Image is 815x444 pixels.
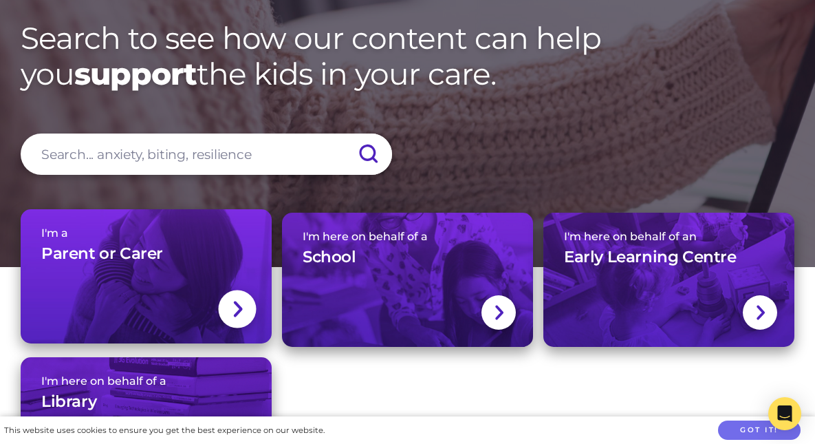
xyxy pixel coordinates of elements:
h3: Library [41,392,96,412]
span: I'm here on behalf of a [303,230,512,243]
img: svg+xml;base64,PHN2ZyBlbmFibGUtYmFja2dyb3VuZD0ibmV3IDAgMCAxNC44IDI1LjciIHZpZXdCb3g9IjAgMCAxNC44ID... [232,299,243,319]
strong: support [74,55,197,92]
h3: School [303,247,356,268]
input: Submit [344,134,392,175]
a: I'm here on behalf of anEarly Learning Centre [543,213,794,347]
img: svg+xml;base64,PHN2ZyBlbmFibGUtYmFja2dyb3VuZD0ibmV3IDAgMCAxNC44IDI1LjciIHZpZXdCb3g9IjAgMCAxNC44ID... [494,304,504,321]
h3: Parent or Carer [41,244,163,264]
h1: Search to see how our content can help you the kids in your care. [21,20,794,93]
h3: Early Learning Centre [564,247,737,268]
span: I'm here on behalf of an [564,230,774,243]
a: I'm aParent or Carer [21,209,272,343]
img: svg+xml;base64,PHN2ZyBlbmFibGUtYmFja2dyb3VuZD0ibmV3IDAgMCAxNC44IDI1LjciIHZpZXdCb3g9IjAgMCAxNC44ID... [755,304,765,321]
button: Got it! [718,421,801,441]
div: This website uses cookies to ensure you get the best experience on our website. [4,423,325,438]
input: Search... anxiety, biting, resilience [21,134,392,175]
a: I'm here on behalf of aSchool [282,213,533,347]
span: I'm a [41,226,251,240]
span: I'm here on behalf of a [41,374,251,388]
div: Open Intercom Messenger [768,397,801,430]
